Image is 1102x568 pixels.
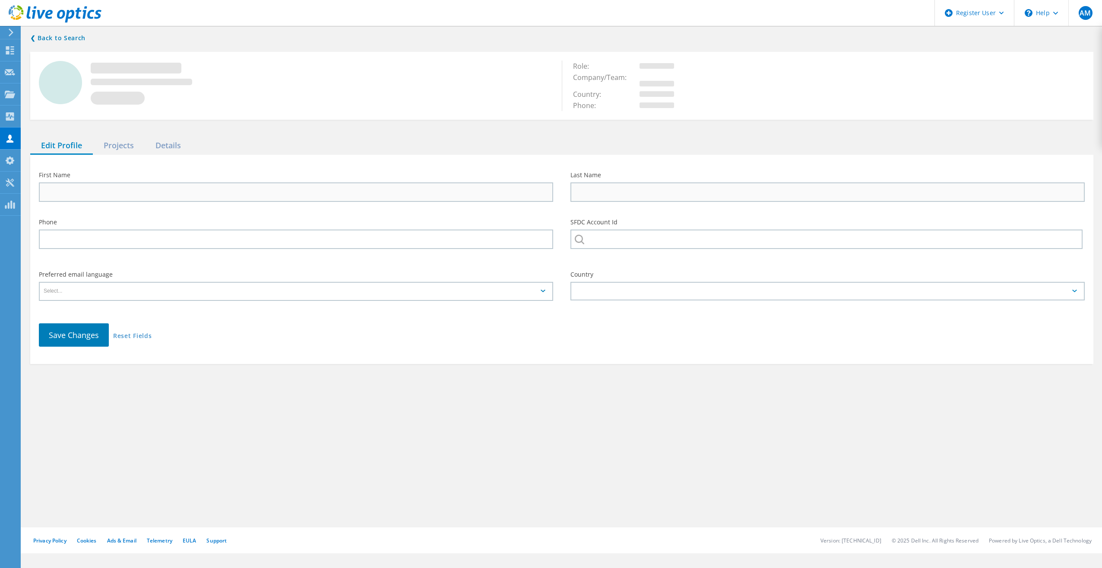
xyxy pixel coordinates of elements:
span: Country: [573,89,610,99]
label: First Name [39,172,553,178]
span: Company/Team: [573,73,635,82]
div: Projects [93,137,145,155]
span: Role: [573,61,598,71]
svg: \n [1025,9,1032,17]
a: Telemetry [147,537,172,544]
li: Powered by Live Optics, a Dell Technology [989,537,1092,544]
label: Last Name [570,172,1085,178]
a: Live Optics Dashboard [9,18,101,24]
a: Privacy Policy [33,537,66,544]
li: Version: [TECHNICAL_ID] [820,537,881,544]
a: Ads & Email [107,537,136,544]
span: Save Changes [49,330,99,340]
label: Country [570,271,1085,278]
button: Save Changes [39,323,109,347]
a: EULA [183,537,196,544]
span: AM [1080,10,1091,16]
a: Back to search [30,33,85,43]
label: Phone [39,219,553,225]
label: SFDC Account Id [570,219,1085,225]
li: © 2025 Dell Inc. All Rights Reserved [892,537,978,544]
a: Support [206,537,227,544]
a: Reset Fields [113,333,152,340]
a: Cookies [77,537,97,544]
div: Details [145,137,192,155]
span: Phone: [573,101,605,110]
label: Preferred email language [39,271,553,278]
div: Edit Profile [30,137,93,155]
